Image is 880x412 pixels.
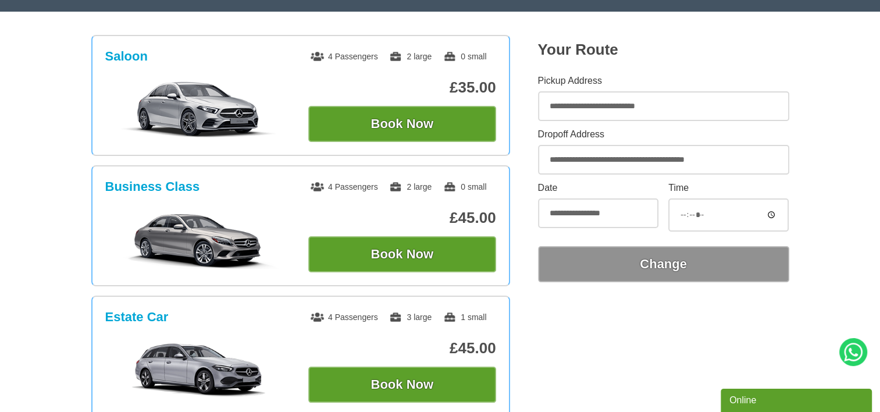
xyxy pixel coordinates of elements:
p: £45.00 [308,339,496,357]
iframe: chat widget [721,386,874,412]
span: 3 large [389,312,432,322]
button: Change [538,246,789,282]
label: Dropoff Address [538,130,789,139]
span: 0 small [443,182,486,191]
p: £45.00 [308,209,496,227]
p: £35.00 [308,79,496,97]
span: 0 small [443,52,486,61]
span: 2 large [389,52,432,61]
button: Book Now [308,106,496,142]
label: Time [668,183,789,193]
label: Pickup Address [538,76,789,86]
span: 2 large [389,182,432,191]
h2: Your Route [538,41,789,59]
span: 4 Passengers [311,182,378,191]
img: Saloon [111,80,286,138]
span: 4 Passengers [311,312,378,322]
button: Book Now [308,236,496,272]
h3: Saloon [105,49,148,64]
span: 4 Passengers [311,52,378,61]
h3: Business Class [105,179,200,194]
img: Business Class [111,211,286,269]
span: 1 small [443,312,486,322]
h3: Estate Car [105,310,169,325]
img: Estate Car [111,341,286,399]
button: Book Now [308,367,496,403]
label: Date [538,183,658,193]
